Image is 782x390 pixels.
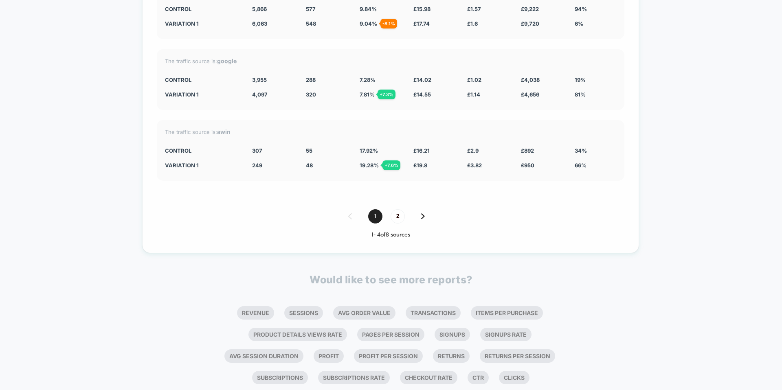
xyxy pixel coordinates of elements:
li: Product Details Views Rate [248,328,347,341]
span: £ 9,222 [521,6,539,12]
span: 320 [306,91,316,98]
li: Signups Rate [480,328,532,341]
span: £ 1.6 [467,20,478,27]
span: £ 15.98 [413,6,431,12]
img: pagination forward [421,213,425,219]
span: 3,955 [252,77,267,83]
span: £ 1.02 [467,77,481,83]
span: £ 1.14 [467,91,480,98]
span: 548 [306,20,316,27]
li: Subscriptions [252,371,308,384]
div: 19% [575,77,616,83]
span: £ 17.74 [413,20,430,27]
span: £ 950 [521,162,534,169]
span: £ 892 [521,147,534,154]
span: 288 [306,77,316,83]
span: £ 2.9 [467,147,479,154]
li: Transactions [406,306,461,320]
div: + 7.6 % [382,160,400,170]
span: 9.04 % [360,20,377,27]
span: £ 14.02 [413,77,431,83]
span: 17.92 % [360,147,378,154]
div: Variation 1 [165,20,240,27]
span: 5,866 [252,6,267,12]
li: Avg Order Value [333,306,395,320]
span: 4,097 [252,91,268,98]
span: 307 [252,147,262,154]
div: + 7.3 % [378,90,395,99]
strong: google [217,57,237,64]
span: £ 4,656 [521,91,539,98]
li: Revenue [237,306,274,320]
li: Subscriptions Rate [318,371,390,384]
div: 94% [575,6,616,12]
div: 1 - 4 of 8 sources [157,232,624,239]
span: 2 [391,209,405,223]
div: 66% [575,162,616,169]
li: Profit [314,349,344,363]
span: 7.28 % [360,77,376,83]
li: Signups [435,328,470,341]
div: CONTROL [165,77,240,83]
li: Pages Per Session [357,328,424,341]
div: The traffic source is: [165,128,616,135]
span: 6,063 [252,20,267,27]
p: Would like to see more reports? [310,274,472,286]
span: £ 16.21 [413,147,430,154]
div: 81% [575,91,616,98]
div: The traffic source is: [165,57,616,64]
li: Returns [433,349,470,363]
span: 249 [252,162,262,169]
span: £ 3.82 [467,162,482,169]
div: Variation 1 [165,162,240,169]
span: £ 9,720 [521,20,539,27]
div: 34% [575,147,616,154]
li: Items Per Purchase [471,306,543,320]
span: 9.84 % [360,6,377,12]
li: Checkout Rate [400,371,457,384]
li: Sessions [284,306,323,320]
li: Clicks [499,371,529,384]
span: 55 [306,147,312,154]
div: - 8.1 % [380,19,397,28]
span: £ 19.8 [413,162,427,169]
div: 6% [575,20,616,27]
span: 7.81 % [360,91,375,98]
div: Variation 1 [165,91,240,98]
span: 48 [306,162,313,169]
span: 1 [368,209,382,223]
span: 19.28 % [360,162,379,169]
span: £ 1.57 [467,6,481,12]
div: CONTROL [165,6,240,12]
div: CONTROL [165,147,240,154]
span: £ 4,038 [521,77,540,83]
li: Ctr [468,371,489,384]
span: £ 14.55 [413,91,431,98]
li: Avg Session Duration [224,349,303,363]
li: Profit Per Session [354,349,423,363]
li: Returns Per Session [480,349,555,363]
span: 577 [306,6,316,12]
strong: awin [217,128,231,135]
